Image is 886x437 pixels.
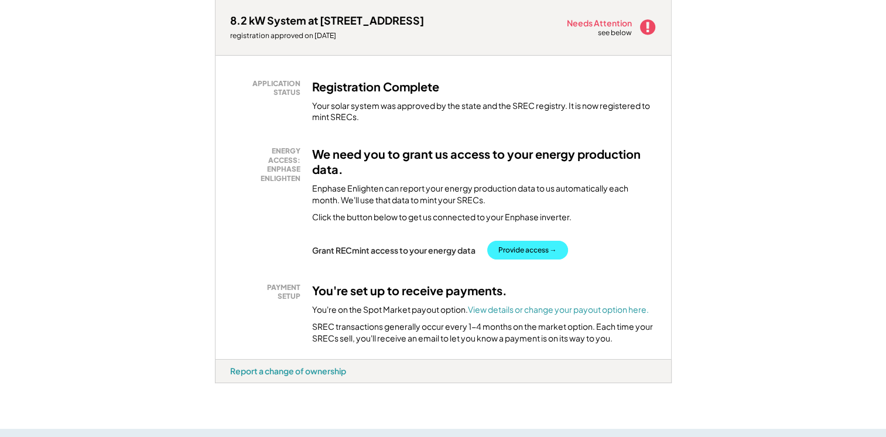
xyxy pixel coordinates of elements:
[567,19,633,27] div: Needs Attention
[215,383,254,388] div: i2rksjcw - VA Distributed
[230,13,424,27] div: 8.2 kW System at [STREET_ADDRESS]
[230,31,424,40] div: registration approved on [DATE]
[312,146,656,177] h3: We need you to grant us access to your energy production data.
[236,79,300,97] div: APPLICATION STATUS
[312,321,656,344] div: SREC transactions generally occur every 1-4 months on the market option. Each time your SRECs sel...
[312,283,507,298] h3: You're set up to receive payments.
[236,146,300,183] div: ENERGY ACCESS: ENPHASE ENLIGHTEN
[312,79,439,94] h3: Registration Complete
[236,283,300,301] div: PAYMENT SETUP
[312,100,656,123] div: Your solar system was approved by the state and the SREC registry. It is now registered to mint S...
[312,183,656,206] div: Enphase Enlighten can report your energy production data to us automatically each month. We'll us...
[312,211,572,223] div: Click the button below to get us connected to your Enphase inverter.
[312,304,649,316] div: You're on the Spot Market payout option.
[468,304,649,315] a: View details or change your payout option here.
[598,28,633,38] div: see below
[312,245,476,255] div: Grant RECmint access to your energy data
[487,241,568,260] button: Provide access →
[230,366,346,376] div: Report a change of ownership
